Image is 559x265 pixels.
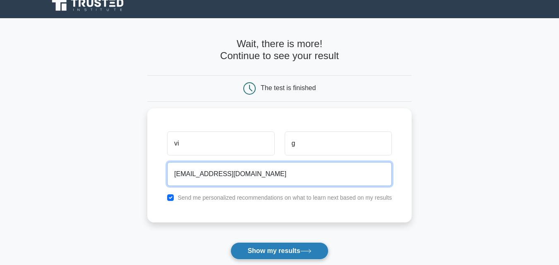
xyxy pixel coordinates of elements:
[147,38,412,62] h4: Wait, there is more! Continue to see your result
[167,131,274,155] input: First name
[167,162,392,186] input: Email
[178,194,392,201] label: Send me personalized recommendations on what to learn next based on my results
[261,84,316,91] div: The test is finished
[285,131,392,155] input: Last name
[230,242,328,260] button: Show my results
